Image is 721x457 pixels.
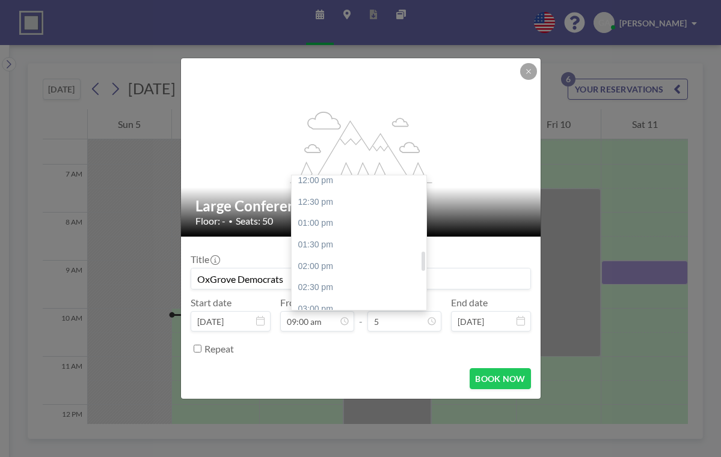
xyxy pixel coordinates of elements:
[229,217,233,226] span: •
[292,213,426,234] div: 01:00 pm
[195,215,226,227] span: Floor: -
[191,253,219,265] label: Title
[470,368,530,389] button: BOOK NOW
[292,234,426,256] div: 01:30 pm
[191,268,530,289] input: Gerry's reservation
[292,277,426,298] div: 02:30 pm
[292,298,426,320] div: 03:00 pm
[290,110,432,183] g: flex-grow: 1.2;
[451,297,488,309] label: End date
[292,192,426,213] div: 12:30 pm
[195,197,527,215] h2: Large Conference Room
[292,170,426,192] div: 12:00 pm
[280,297,302,309] label: From
[359,301,363,327] span: -
[204,343,234,355] label: Repeat
[292,256,426,277] div: 02:00 pm
[236,215,273,227] span: Seats: 50
[191,297,232,309] label: Start date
